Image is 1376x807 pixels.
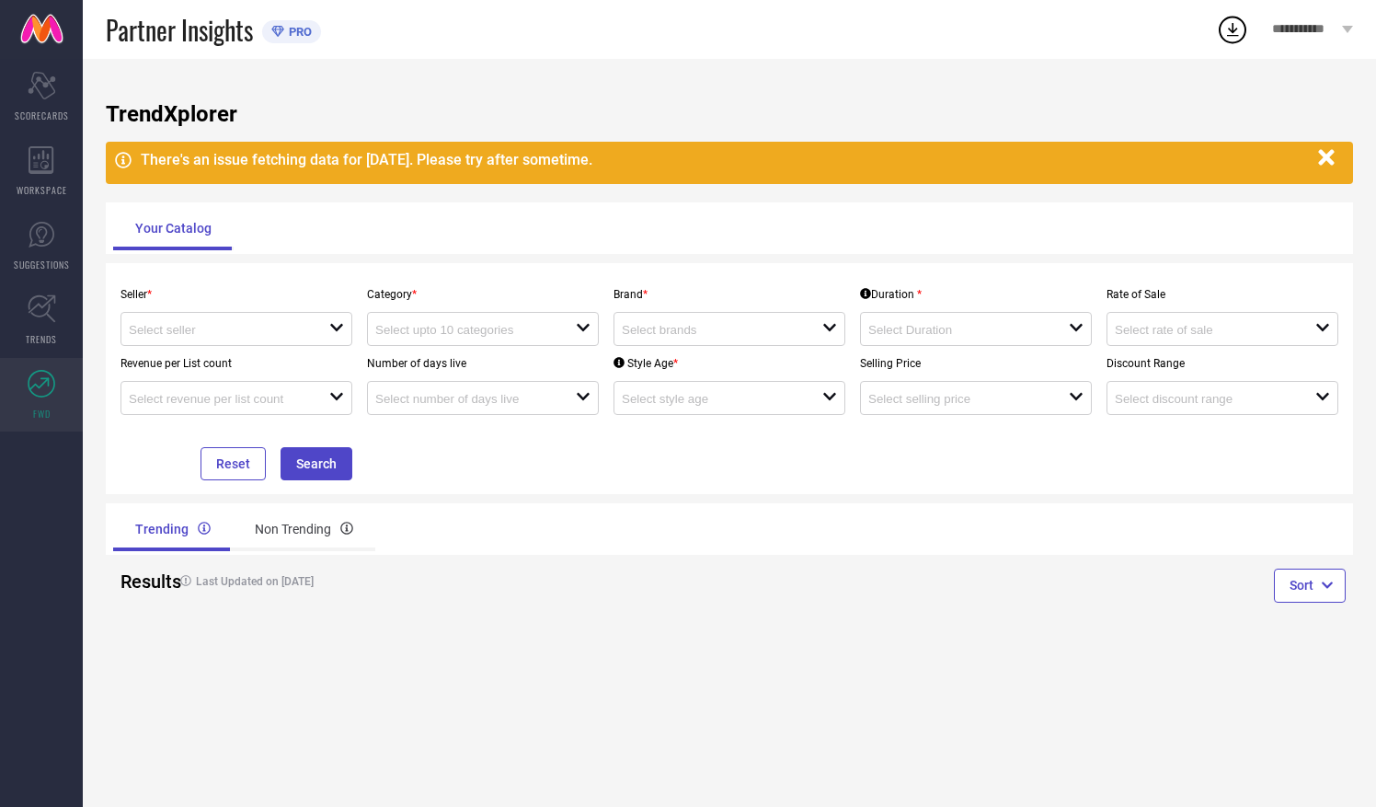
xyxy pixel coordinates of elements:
div: Duration [860,288,922,301]
input: Select Duration [868,323,1049,337]
input: Select seller [129,323,309,337]
span: SCORECARDS [15,109,69,122]
span: FWD [33,407,51,421]
span: WORKSPACE [17,183,67,197]
input: Select brands [622,323,802,337]
button: Sort [1274,569,1346,602]
div: Trending [113,507,233,551]
input: Select revenue per list count [129,392,309,406]
div: There's an issue fetching data for [DATE]. Please try after sometime. [141,151,1309,168]
h2: Results [120,571,156,593]
input: Select discount range [1115,392,1295,406]
p: Brand [613,288,845,301]
input: Select upto 10 categories [375,323,556,337]
p: Discount Range [1107,357,1338,370]
input: Select selling price [868,392,1049,406]
p: Rate of Sale [1107,288,1338,301]
span: PRO [284,25,312,39]
input: Select number of days live [375,392,556,406]
h4: Last Updated on [DATE] [171,575,664,588]
input: Select style age [622,392,802,406]
p: Revenue per List count [120,357,352,370]
div: Your Catalog [113,206,234,250]
p: Number of days live [367,357,599,370]
p: Category [367,288,599,301]
div: Non Trending [233,507,375,551]
button: Reset [201,447,266,480]
button: Search [281,447,352,480]
span: SUGGESTIONS [14,258,70,271]
h1: TrendXplorer [106,101,1353,127]
p: Seller [120,288,352,301]
p: Selling Price [860,357,1092,370]
span: Partner Insights [106,11,253,49]
div: Open download list [1216,13,1249,46]
span: TRENDS [26,332,57,346]
div: Style Age [613,357,678,370]
input: Select rate of sale [1115,323,1295,337]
